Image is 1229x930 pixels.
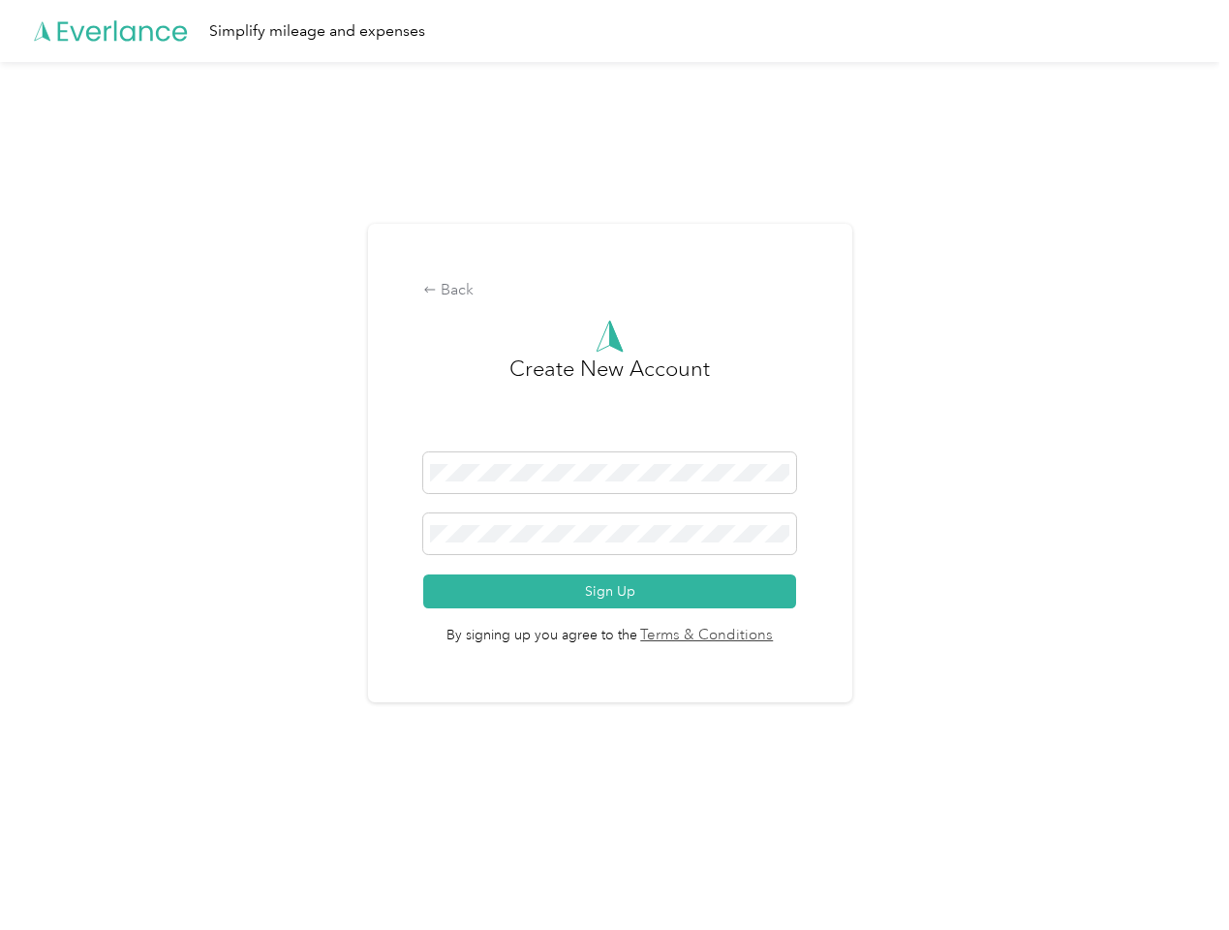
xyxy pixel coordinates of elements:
[423,608,796,647] span: By signing up you agree to the
[637,625,774,647] a: Terms & Conditions
[423,279,796,302] div: Back
[209,19,425,44] div: Simplify mileage and expenses
[423,574,796,608] button: Sign Up
[509,353,710,452] h3: Create New Account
